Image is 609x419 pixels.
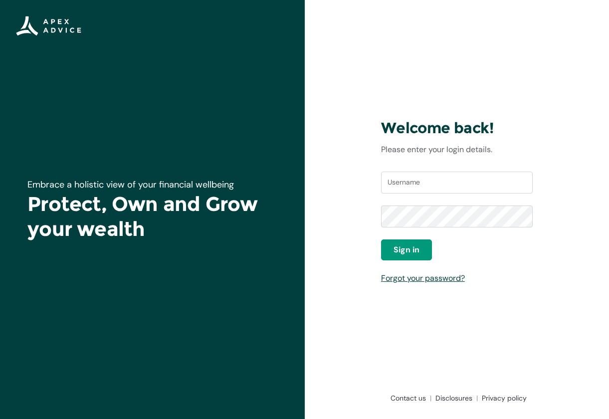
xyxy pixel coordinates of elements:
[387,393,431,403] a: Contact us
[381,119,533,138] h3: Welcome back!
[27,192,277,241] h1: Protect, Own and Grow your wealth
[381,239,432,260] button: Sign in
[27,179,234,191] span: Embrace a holistic view of your financial wellbeing
[478,393,527,403] a: Privacy policy
[431,393,478,403] a: Disclosures
[394,244,419,256] span: Sign in
[381,172,533,194] input: Username
[381,144,533,156] p: Please enter your login details.
[16,16,81,36] img: Apex Advice Group
[381,273,465,283] a: Forgot your password?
